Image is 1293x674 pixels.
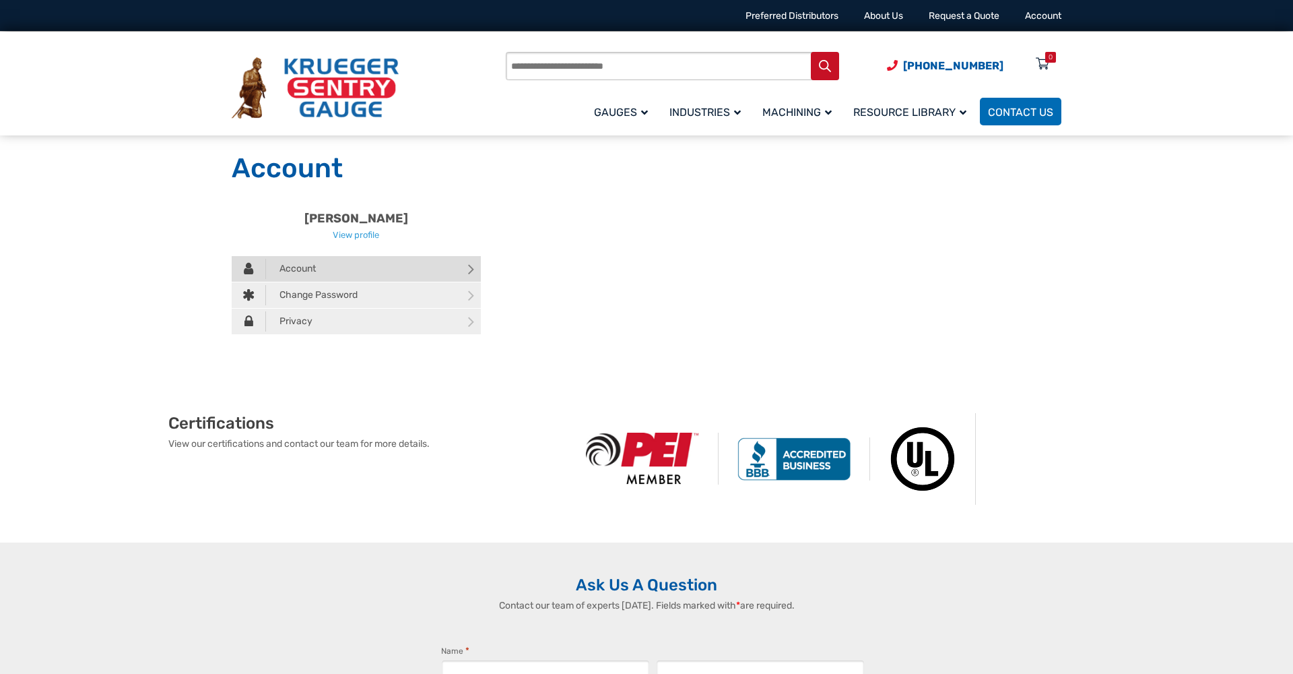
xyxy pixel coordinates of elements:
a: Gauges [586,96,661,127]
span: Resource Library [853,106,966,119]
a: Contact Us [980,98,1061,125]
img: Underwriters Laboratories [870,413,976,505]
span: Account [266,259,316,279]
span: [PHONE_NUMBER] [903,59,1003,72]
p: View our certifications and contact our team for more details. [168,437,567,451]
a: About Us [864,10,903,22]
a: Privacy [232,309,481,334]
a: Resource Library [845,96,980,127]
a: Industries [661,96,754,127]
h2: Ask Us A Question [232,575,1061,595]
span: Privacy [266,311,312,332]
span: Machining [762,106,832,119]
span: Industries [669,106,741,119]
legend: Name [441,644,469,658]
a: [PERSON_NAME] [304,211,408,226]
a: Change Password [232,282,481,308]
span: Gauges [594,106,648,119]
a: Account [1025,10,1061,22]
a: Preferred Distributors [745,10,838,22]
img: PEI Member [567,433,719,485]
a: Account [232,256,481,282]
img: BBB [719,437,870,481]
a: Machining [754,96,845,127]
a: View profile [333,230,379,240]
p: Contact our team of experts [DATE]. Fields marked with are required. [428,599,865,613]
div: 0 [1049,52,1053,63]
a: Request a Quote [929,10,999,22]
h2: Certifications [168,413,567,433]
img: Krueger Sentry Gauge [232,57,399,119]
span: Change Password [266,285,358,305]
span: Contact Us [988,106,1053,119]
h1: Account [232,152,1061,185]
a: Phone Number (920) 434-8860 [887,57,1003,74]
